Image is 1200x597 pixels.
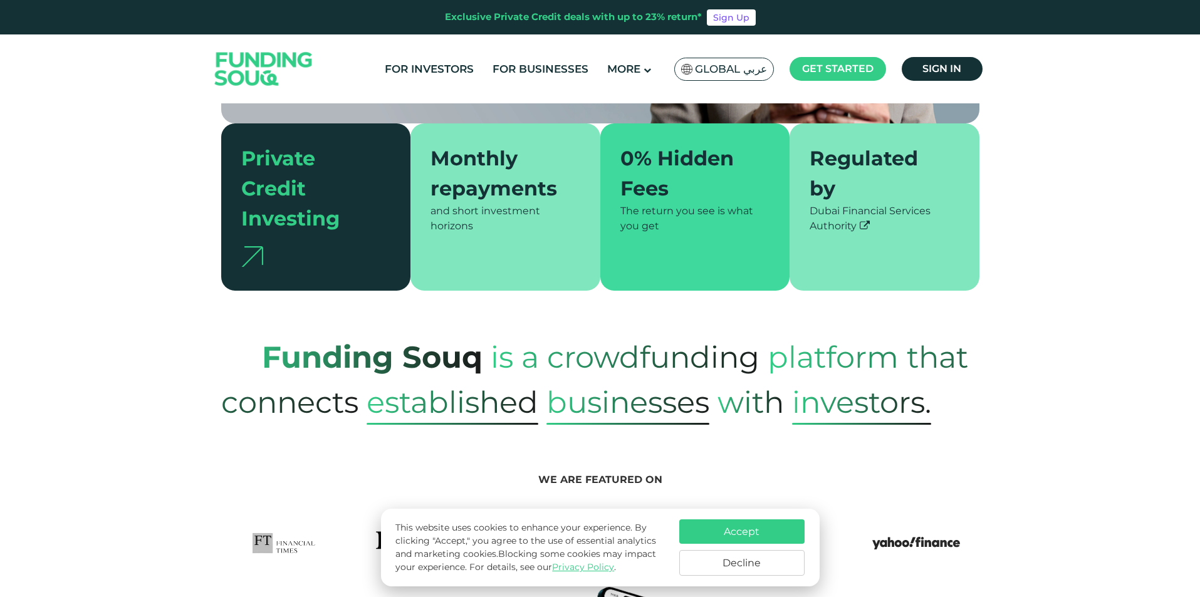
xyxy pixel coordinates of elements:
[681,64,692,75] img: SA Flag
[620,143,755,204] div: 0% Hidden Fees
[489,59,592,80] a: For Businesses
[202,38,325,101] img: Logo
[253,531,316,555] img: FTLogo Logo
[395,548,656,573] span: Blocking some cookies may impact your experience.
[430,143,565,204] div: Monthly repayments
[221,326,968,433] span: platform that connects
[241,246,263,267] img: arrow
[491,326,759,388] span: is a crowdfunding
[802,63,874,75] span: Get started
[872,531,960,555] img: Yahoo Finance Logo
[792,380,931,425] span: Investors.
[717,371,784,433] span: with
[546,380,709,425] span: Businesses
[810,143,944,204] div: Regulated by
[810,204,959,234] div: Dubai Financial Services Authority
[241,143,376,234] div: Private Credit Investing
[430,204,580,234] div: and short investment horizons
[395,521,666,574] p: This website uses cookies to enhance your experience. By clicking "Accept," you agree to the use ...
[382,59,477,80] a: For Investors
[376,531,445,555] img: Forbes Logo
[552,561,614,573] a: Privacy Policy
[607,63,640,75] span: More
[695,62,767,76] span: Global عربي
[679,519,805,544] button: Accept
[381,509,820,586] div: Blocked (id): cookies-banner
[262,339,483,375] strong: Funding Souq
[679,550,805,576] button: Decline
[367,380,538,425] span: established
[707,9,756,26] a: Sign Up
[922,63,961,75] span: Sign in
[538,474,662,485] span: We are featured on
[445,10,702,24] div: Exclusive Private Credit deals with up to 23% return*
[469,561,616,573] span: For details, see our .
[902,57,983,81] a: Sign in
[620,204,770,234] div: The return you see is what you get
